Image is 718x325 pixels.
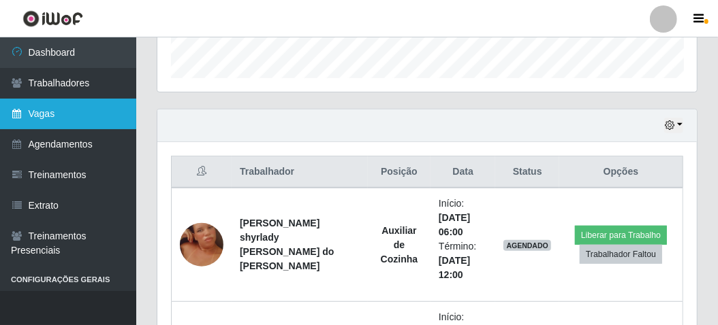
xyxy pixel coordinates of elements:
th: Posição [368,156,431,188]
th: Trabalhador [232,156,368,188]
button: Liberar para Trabalho [575,226,667,245]
li: Término: [439,239,487,282]
th: Opções [559,156,683,188]
img: 1728156123637.jpeg [180,198,223,292]
strong: [PERSON_NAME] shyrlady [PERSON_NAME] do [PERSON_NAME] [240,218,334,271]
li: Início: [439,196,487,239]
time: [DATE] 12:00 [439,255,470,280]
button: Trabalhador Faltou [580,245,662,264]
img: CoreUI Logo [22,10,83,27]
th: Status [495,156,559,188]
th: Data [431,156,495,188]
strong: Auxiliar de Cozinha [381,225,418,264]
span: AGENDADO [503,240,551,251]
time: [DATE] 06:00 [439,212,470,237]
